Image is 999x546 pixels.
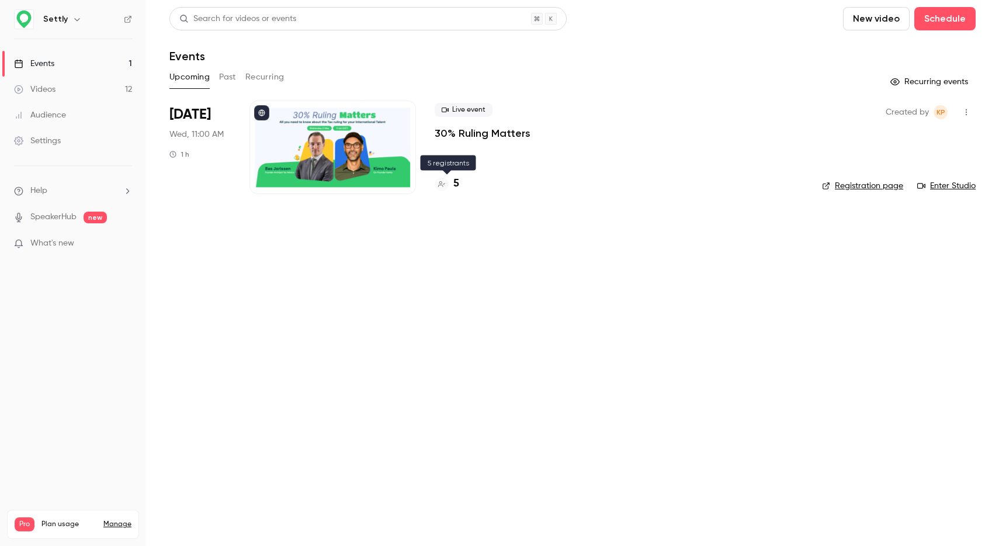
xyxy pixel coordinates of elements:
[453,176,459,192] h4: 5
[14,135,61,147] div: Settings
[169,101,231,194] div: Oct 29 Wed, 11:00 AM (Europe/Amsterdam)
[936,105,945,119] span: KP
[15,10,33,29] img: Settly
[435,176,459,192] a: 5
[885,72,976,91] button: Recurring events
[30,185,47,197] span: Help
[169,150,189,159] div: 1 h
[435,126,530,140] a: 30% Ruling Matters
[179,13,296,25] div: Search for videos or events
[886,105,929,119] span: Created by
[41,520,96,529] span: Plan usage
[30,237,74,250] span: What's new
[14,84,56,95] div: Videos
[435,103,492,117] span: Live event
[118,239,132,249] iframe: Noticeable Trigger
[843,7,910,30] button: New video
[84,212,107,223] span: new
[917,180,976,192] a: Enter Studio
[934,105,948,119] span: Kimo Paula
[169,49,205,63] h1: Events
[169,129,224,140] span: Wed, 11:00 AM
[822,180,903,192] a: Registration page
[103,520,131,529] a: Manage
[219,68,236,87] button: Past
[43,13,68,25] h6: Settly
[914,7,976,30] button: Schedule
[14,58,54,70] div: Events
[30,211,77,223] a: SpeakerHub
[169,68,210,87] button: Upcoming
[14,109,66,121] div: Audience
[14,185,132,197] li: help-dropdown-opener
[15,517,34,531] span: Pro
[245,68,285,87] button: Recurring
[169,105,211,124] span: [DATE]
